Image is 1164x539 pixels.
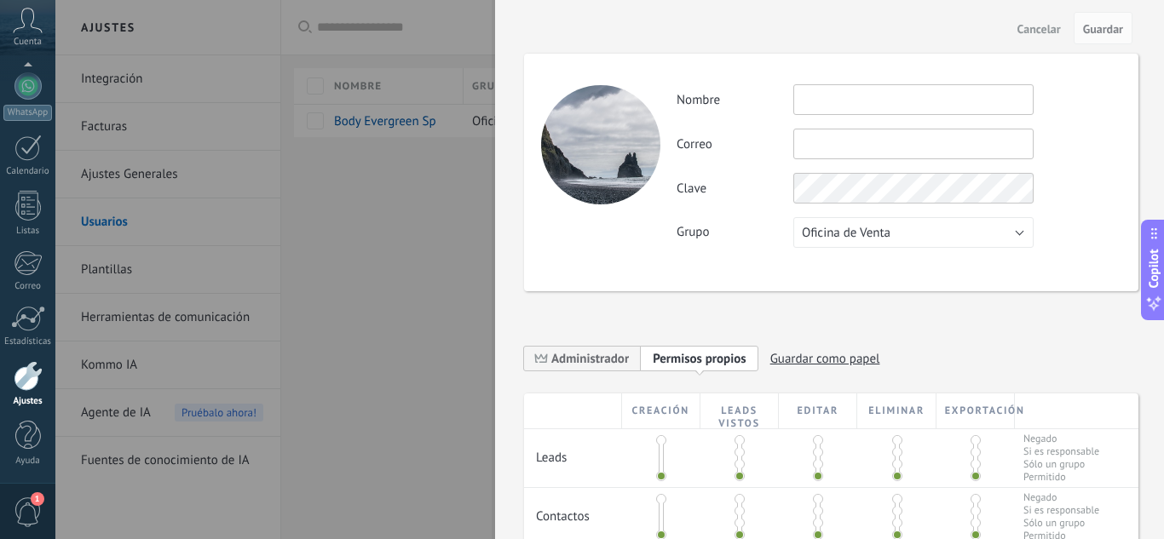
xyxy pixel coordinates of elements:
div: WhatsApp [3,105,52,121]
div: Ayuda [3,456,53,467]
span: Si es responsable [1023,504,1099,517]
div: Estadísticas [3,336,53,347]
label: Correo [677,136,793,152]
label: Grupo [677,224,793,240]
div: Listas [3,226,53,237]
div: Correo [3,281,53,292]
span: Guardar como papel [770,346,880,372]
div: Calendario [3,166,53,177]
span: Permisos propios [653,351,746,367]
div: Ajustes [3,396,53,407]
span: Cuenta [14,37,42,48]
span: Administrador [524,345,641,371]
span: Si es responsable [1023,445,1099,458]
span: Copilot [1145,249,1162,288]
label: Nombre [677,92,793,108]
div: Contactos [524,488,622,533]
button: Cancelar [1011,14,1068,42]
span: 1 [31,492,44,506]
span: Negado [1023,491,1099,504]
span: Add new role [641,345,758,371]
div: Exportación [936,393,1015,428]
span: Cancelar [1017,23,1061,35]
button: Oficina de Venta [793,217,1034,248]
span: Sólo un grupo [1023,517,1099,530]
div: Leads [524,429,622,474]
button: Guardar [1074,12,1132,44]
span: Administrador [551,351,629,367]
div: Leads vistos [700,393,779,428]
span: Permitido [1023,471,1099,484]
span: Sólo un grupo [1023,458,1099,471]
div: Creación [622,393,700,428]
div: Editar [779,393,857,428]
div: Eliminar [857,393,936,428]
label: Clave [677,181,793,197]
span: Guardar [1083,23,1123,35]
span: Oficina de Venta [802,225,890,241]
span: Negado [1023,433,1099,445]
